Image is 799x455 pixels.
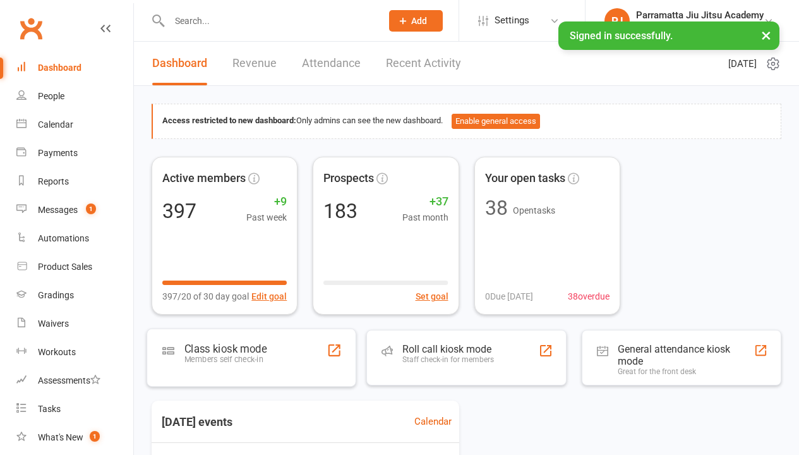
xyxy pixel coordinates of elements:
div: PJ [604,8,630,33]
span: Past week [246,210,287,224]
button: Enable general access [452,114,540,129]
a: Reports [16,167,133,196]
span: Add [411,16,427,26]
a: People [16,82,133,111]
div: Calendar [38,119,73,130]
div: 183 [323,201,357,221]
h3: [DATE] events [152,411,243,434]
div: Gradings [38,290,74,300]
span: Signed in successfully. [570,30,673,42]
input: Search... [165,12,373,30]
div: Class kiosk mode [184,342,267,355]
div: What's New [38,432,83,442]
div: Roll call kiosk mode [402,343,494,355]
a: Gradings [16,281,133,310]
div: Automations [38,233,89,243]
span: Settings [495,6,529,35]
div: Staff check-in for members [402,355,494,364]
div: Parramatta Jiu Jitsu Academy [636,21,764,32]
span: 38 overdue [568,289,610,303]
strong: Access restricted to new dashboard: [162,116,296,125]
span: Prospects [323,169,374,188]
a: Payments [16,139,133,167]
a: Clubworx [15,13,47,44]
a: Automations [16,224,133,253]
div: General attendance kiosk mode [618,343,754,367]
a: Recent Activity [386,42,461,85]
a: What's New1 [16,423,133,452]
a: Tasks [16,395,133,423]
a: Dashboard [152,42,207,85]
span: [DATE] [728,56,757,71]
span: +37 [402,193,448,211]
div: 397 [162,201,196,221]
span: 0 Due [DATE] [485,289,533,303]
div: 38 [485,198,508,218]
span: 397/20 of 30 day goal [162,289,249,303]
span: Your open tasks [485,169,565,188]
a: Assessments [16,367,133,395]
div: Product Sales [38,262,92,272]
button: Set goal [416,289,448,303]
div: Assessments [38,375,100,385]
a: Workouts [16,338,133,367]
span: Active members [162,169,246,188]
div: Only admins can see the new dashboard. [162,114,771,129]
a: Calendar [16,111,133,139]
div: Dashboard [38,63,81,73]
button: × [755,21,778,49]
div: Waivers [38,318,69,329]
a: Calendar [414,414,452,429]
a: Product Sales [16,253,133,281]
a: Dashboard [16,54,133,82]
div: Messages [38,205,78,215]
span: Open tasks [513,205,555,215]
div: Workouts [38,347,76,357]
a: Messages 1 [16,196,133,224]
a: Waivers [16,310,133,338]
div: Reports [38,176,69,186]
div: Members self check-in [184,355,267,364]
a: Revenue [232,42,277,85]
button: Add [389,10,443,32]
span: +9 [246,193,287,211]
span: Past month [402,210,448,224]
button: Edit goal [251,289,287,303]
div: Parramatta Jiu Jitsu Academy [636,9,764,21]
div: Great for the front desk [618,367,754,376]
span: 1 [90,431,100,442]
span: 1 [86,203,96,214]
a: Attendance [302,42,361,85]
div: People [38,91,64,101]
div: Tasks [38,404,61,414]
div: Payments [38,148,78,158]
